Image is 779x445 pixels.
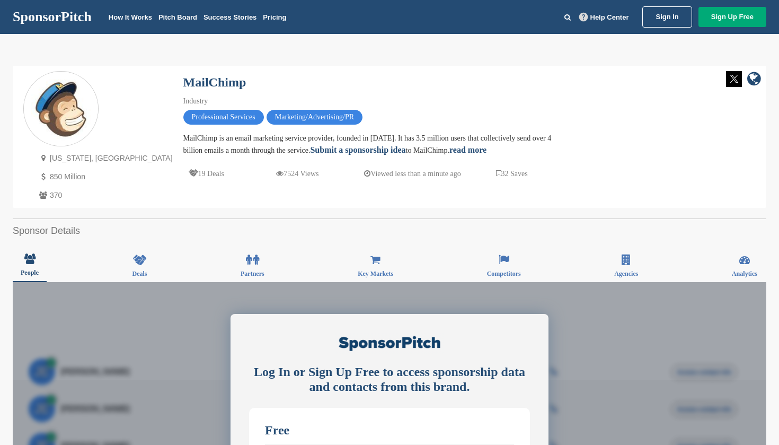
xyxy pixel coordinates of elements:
[726,71,742,87] img: Twitter white
[698,7,766,27] a: Sign Up Free
[183,95,554,107] div: Industry
[642,6,692,28] a: Sign In
[37,189,173,202] p: 370
[13,10,92,24] a: SponsorPitch
[37,170,173,184] p: 850 Million
[732,271,757,277] span: Analytics
[158,13,197,21] a: Pitch Board
[24,72,98,146] img: Sponsorpitch & MailChimp
[241,271,264,277] span: Partners
[249,364,530,395] div: Log In or Sign Up Free to access sponsorship data and contacts from this brand.
[364,167,461,180] p: Viewed less than a minute ago
[183,110,264,125] span: Professional Services
[310,145,405,154] a: Submit a sponsorship idea
[276,167,318,180] p: 7524 Views
[183,133,554,156] div: MailChimp is an email marketing service provider, founded in [DATE]. It has 3.5 million users tha...
[183,75,246,89] a: MailChimp
[21,269,39,276] span: People
[132,271,147,277] span: Deals
[496,167,528,180] p: 32 Saves
[263,13,286,21] a: Pricing
[265,424,514,437] div: Free
[109,13,152,21] a: How It Works
[13,224,766,238] h2: Sponsor Details
[449,145,486,154] a: read more
[577,11,631,23] a: Help Center
[267,110,362,125] span: Marketing/Advertising/PR
[203,13,256,21] a: Success Stories
[487,271,521,277] span: Competitors
[37,152,173,165] p: [US_STATE], [GEOGRAPHIC_DATA]
[614,271,638,277] span: Agencies
[747,71,761,89] a: company link
[358,271,393,277] span: Key Markets
[189,167,224,180] p: 19 Deals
